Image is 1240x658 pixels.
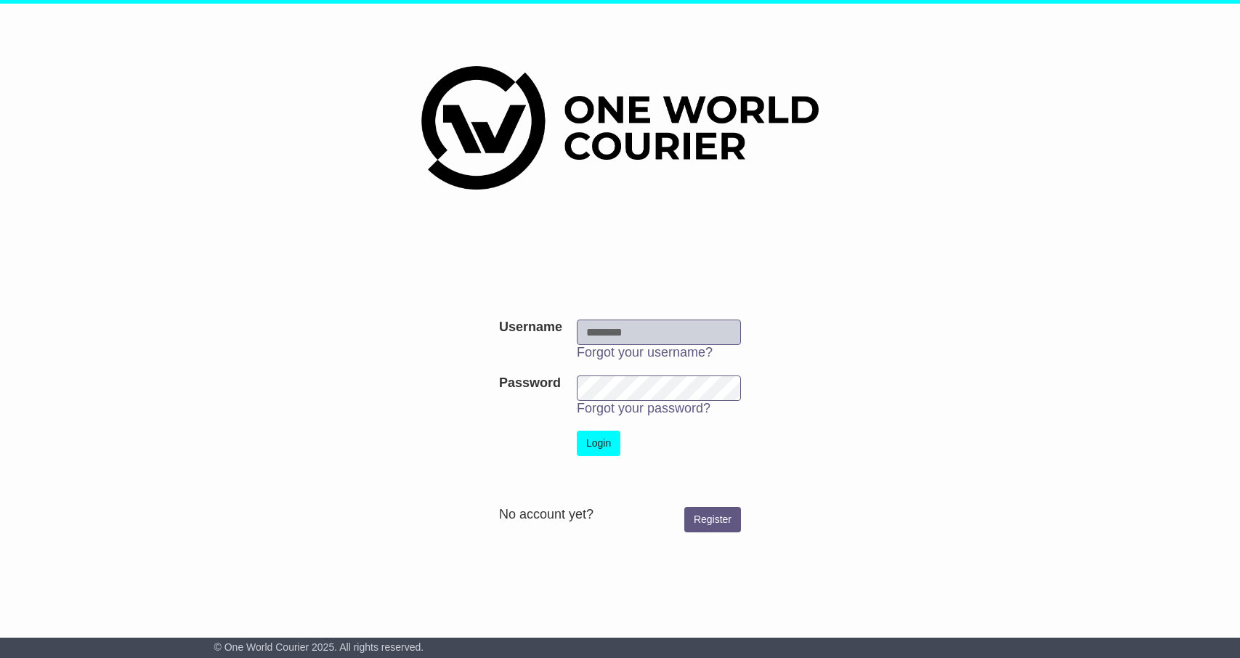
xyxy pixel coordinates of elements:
a: Forgot your password? [577,401,710,415]
div: No account yet? [499,507,741,523]
button: Login [577,431,620,456]
img: One World [421,66,818,190]
a: Register [684,507,741,532]
label: Password [499,375,561,391]
span: © One World Courier 2025. All rights reserved. [214,641,424,653]
a: Forgot your username? [577,345,713,360]
label: Username [499,320,562,336]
